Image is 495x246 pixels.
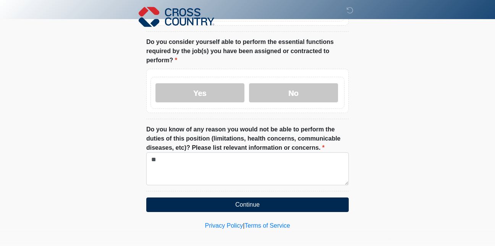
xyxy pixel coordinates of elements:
a: | [243,222,244,229]
img: Cross Country Logo [139,6,214,28]
button: Continue [146,197,349,212]
label: Do you consider yourself able to perform the essential functions required by the job(s) you have ... [146,37,349,65]
label: No [249,83,338,102]
a: Privacy Policy [205,222,243,229]
a: Terms of Service [244,222,290,229]
label: Yes [155,83,244,102]
label: Do you know of any reason you would not be able to perform the duties of this position (limitatio... [146,125,349,152]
